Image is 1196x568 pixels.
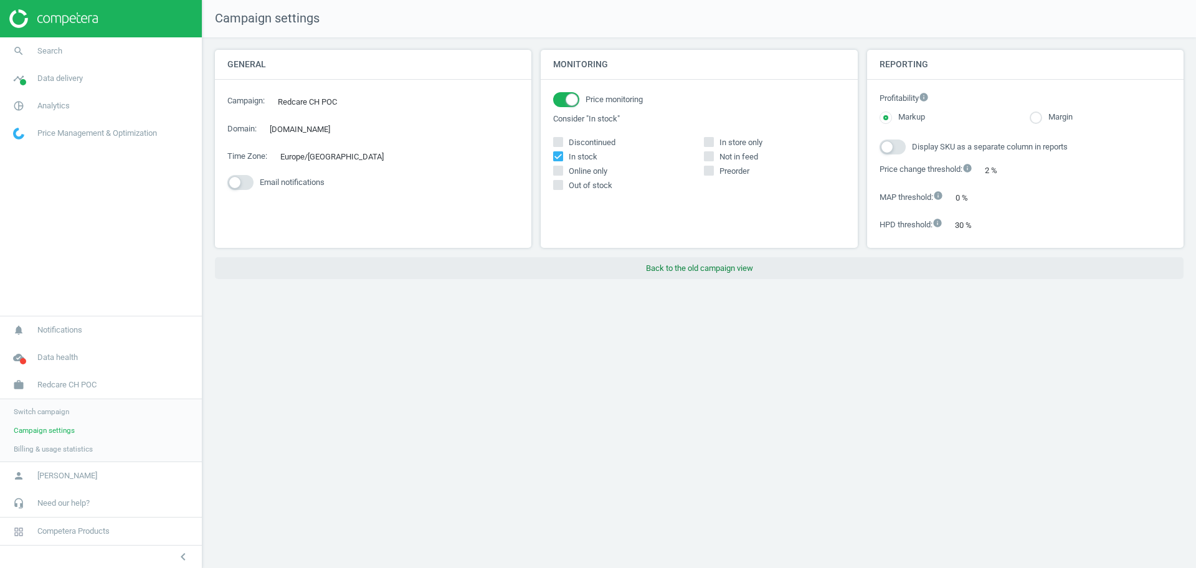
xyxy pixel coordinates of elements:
[7,67,31,90] i: timeline
[202,10,320,27] span: Campaign settings
[37,352,78,363] span: Data health
[227,95,265,107] label: Campaign :
[37,45,62,57] span: Search
[14,425,75,435] span: Campaign settings
[7,346,31,369] i: cloud_done
[717,151,761,163] span: Not in feed
[273,147,403,166] div: Europe/[GEOGRAPHIC_DATA]
[541,50,857,79] h4: Monitoring
[37,379,97,391] span: Redcare CH POC
[227,123,257,135] label: Domain :
[912,141,1068,153] span: Display SKU as a separate column in reports
[586,94,643,105] span: Price monitoring
[7,373,31,397] i: work
[880,191,943,204] label: MAP threshold :
[176,549,191,564] i: chevron_left
[566,166,610,177] span: Online only
[37,470,97,481] span: [PERSON_NAME]
[37,73,83,84] span: Data delivery
[1042,111,1073,123] label: Margin
[717,166,752,177] span: Preorder
[215,50,531,79] h4: General
[37,526,110,537] span: Competera Products
[37,324,82,336] span: Notifications
[962,163,972,173] i: info
[880,92,1171,105] label: Profitability
[9,9,98,28] img: ajHJNr6hYgQAAAAASUVORK5CYII=
[566,180,615,191] span: Out of stock
[949,188,988,207] div: 0 %
[13,128,24,140] img: wGWNvw8QSZomAAAAABJRU5ErkJggg==
[979,161,1017,180] div: 2 %
[37,100,70,111] span: Analytics
[271,92,356,111] div: Redcare CH POC
[37,498,90,509] span: Need our help?
[7,318,31,342] i: notifications
[227,151,267,162] label: Time Zone :
[949,215,992,235] div: 30 %
[7,491,31,515] i: headset_mic
[14,407,69,417] span: Switch campaign
[7,39,31,63] i: search
[14,444,93,454] span: Billing & usage statistics
[919,92,929,102] i: info
[880,218,942,231] label: HPD threshold :
[566,151,600,163] span: In stock
[7,94,31,118] i: pie_chart_outlined
[867,50,1184,79] h4: Reporting
[215,257,1184,280] button: Back to the old campaign view
[263,120,349,139] div: [DOMAIN_NAME]
[892,111,925,123] label: Markup
[37,128,157,139] span: Price Management & Optimization
[260,177,325,188] span: Email notifications
[933,218,942,228] i: info
[880,163,972,176] label: Price change threshold :
[566,137,618,148] span: Discontinued
[168,549,199,565] button: chevron_left
[717,137,765,148] span: In store only
[933,191,943,201] i: info
[553,113,845,125] label: Consider "In stock"
[7,464,31,488] i: person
